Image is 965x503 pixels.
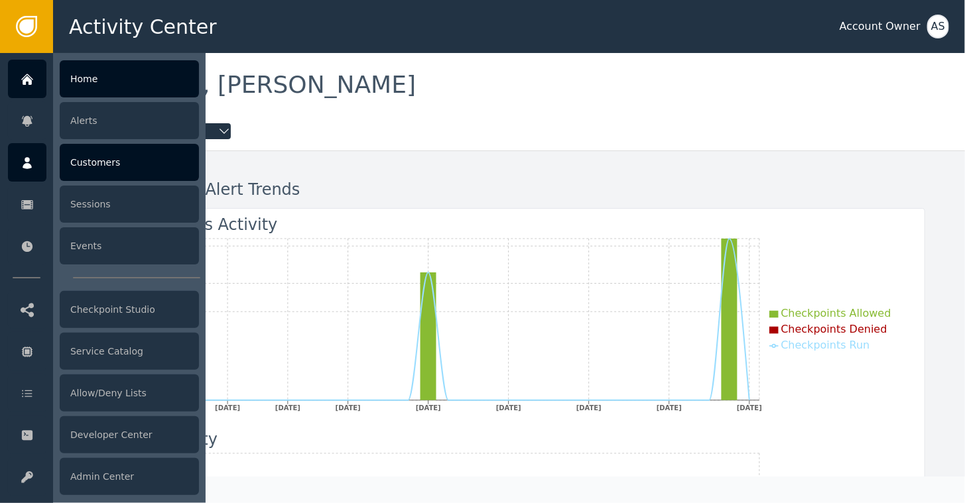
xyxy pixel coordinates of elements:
[8,374,199,412] a: Allow/Deny Lists
[60,227,199,264] div: Events
[737,404,762,412] tspan: [DATE]
[69,12,217,42] span: Activity Center
[60,186,199,223] div: Sessions
[781,323,887,335] span: Checkpoints Denied
[335,404,360,412] tspan: [DATE]
[8,227,199,265] a: Events
[8,290,199,329] a: Checkpoint Studio
[415,404,440,412] tspan: [DATE]
[927,15,949,38] button: AS
[656,404,681,412] tspan: [DATE]
[60,144,199,181] div: Customers
[576,404,601,412] tspan: [DATE]
[8,457,199,496] a: Admin Center
[94,73,925,102] div: Welcome , [PERSON_NAME]
[275,404,300,412] tspan: [DATE]
[8,60,199,98] a: Home
[60,333,199,370] div: Service Catalog
[60,102,199,139] div: Alerts
[215,404,240,412] tspan: [DATE]
[781,339,870,351] span: Checkpoints Run
[781,307,891,319] span: Checkpoints Allowed
[840,19,921,34] div: Account Owner
[60,60,199,97] div: Home
[8,185,199,223] a: Sessions
[495,404,521,412] tspan: [DATE]
[8,416,199,454] a: Developer Center
[8,143,199,182] a: Customers
[8,332,199,370] a: Service Catalog
[60,291,199,328] div: Checkpoint Studio
[60,374,199,412] div: Allow/Deny Lists
[8,101,199,140] a: Alerts
[60,416,199,453] div: Developer Center
[60,458,199,495] div: Admin Center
